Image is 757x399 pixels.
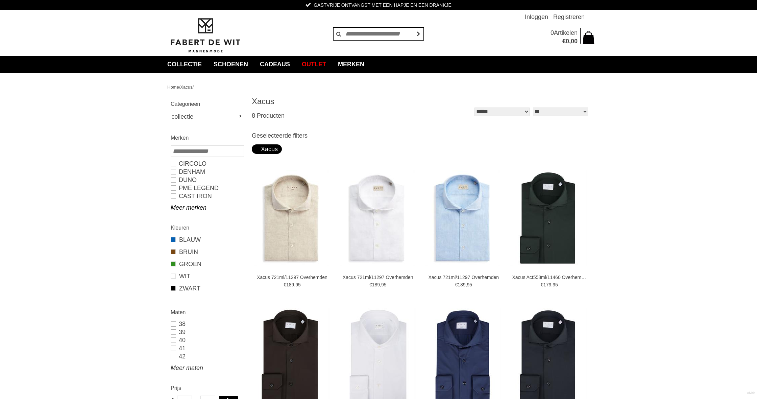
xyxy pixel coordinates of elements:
[171,224,243,232] h2: Kleuren
[295,282,301,287] span: 95
[510,170,587,266] img: Xacus Act558ml/11460 Overhemden
[543,282,551,287] span: 179
[284,282,286,287] span: €
[467,282,472,287] span: 95
[171,100,243,108] h2: Categorieën
[171,260,243,268] a: GROEN
[180,85,192,90] a: Xacus
[171,204,243,212] a: Meer merken
[209,56,253,73] a: Schoenen
[255,274,329,280] a: Xacus 721ml/11297 Overhemden
[297,56,331,73] a: Outlet
[381,282,387,287] span: 95
[551,29,554,36] span: 0
[252,132,590,139] h3: Geselecteerde filters
[171,184,243,192] a: PME LEGEND
[171,364,243,372] a: Meer maten
[458,282,465,287] span: 189
[426,274,501,280] a: Xacus 721ml/11297 Overhemden
[425,170,500,266] img: Xacus 721ml/11297 Overhemden
[256,144,278,154] div: Xacus
[525,10,548,24] a: Inloggen
[162,56,207,73] a: collectie
[551,282,553,287] span: ,
[171,248,243,256] a: BRUIN
[252,96,421,107] h1: Xacus
[553,10,585,24] a: Registreren
[512,274,586,280] a: Xacus Act558ml/11460 Overhemden
[286,282,294,287] span: 189
[171,134,243,142] h2: Merken
[171,168,243,176] a: DENHAM
[171,176,243,184] a: Duno
[167,85,179,90] a: Home
[466,282,467,287] span: ,
[341,274,415,280] a: Xacus 721ml/11297 Overhemden
[569,38,571,45] span: ,
[252,112,285,119] span: 8 Producten
[171,284,243,293] a: ZWART
[571,38,578,45] span: 00
[455,282,458,287] span: €
[562,38,566,45] span: €
[380,282,381,287] span: ,
[179,85,180,90] span: /
[553,282,558,287] span: 95
[171,384,243,392] h2: Prijs
[171,112,243,122] a: collectie
[171,344,243,352] a: 41
[554,29,578,36] span: Artikelen
[171,328,243,336] a: 39
[369,282,372,287] span: €
[171,308,243,316] h2: Maten
[171,235,243,244] a: BLAUW
[541,282,543,287] span: €
[171,160,243,168] a: Circolo
[566,38,569,45] span: 0
[171,192,243,200] a: CAST IRON
[171,352,243,360] a: 42
[747,389,755,397] a: Divide
[167,17,243,54] img: Fabert de Wit
[340,170,415,266] img: Xacus 721ml/11297 Overhemden
[171,336,243,344] a: 40
[333,56,369,73] a: Merken
[255,56,295,73] a: Cadeaus
[372,282,380,287] span: 189
[171,272,243,281] a: WIT
[294,282,295,287] span: ,
[192,85,194,90] span: /
[171,320,243,328] a: 38
[254,170,329,266] img: Xacus 721ml/11297 Overhemden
